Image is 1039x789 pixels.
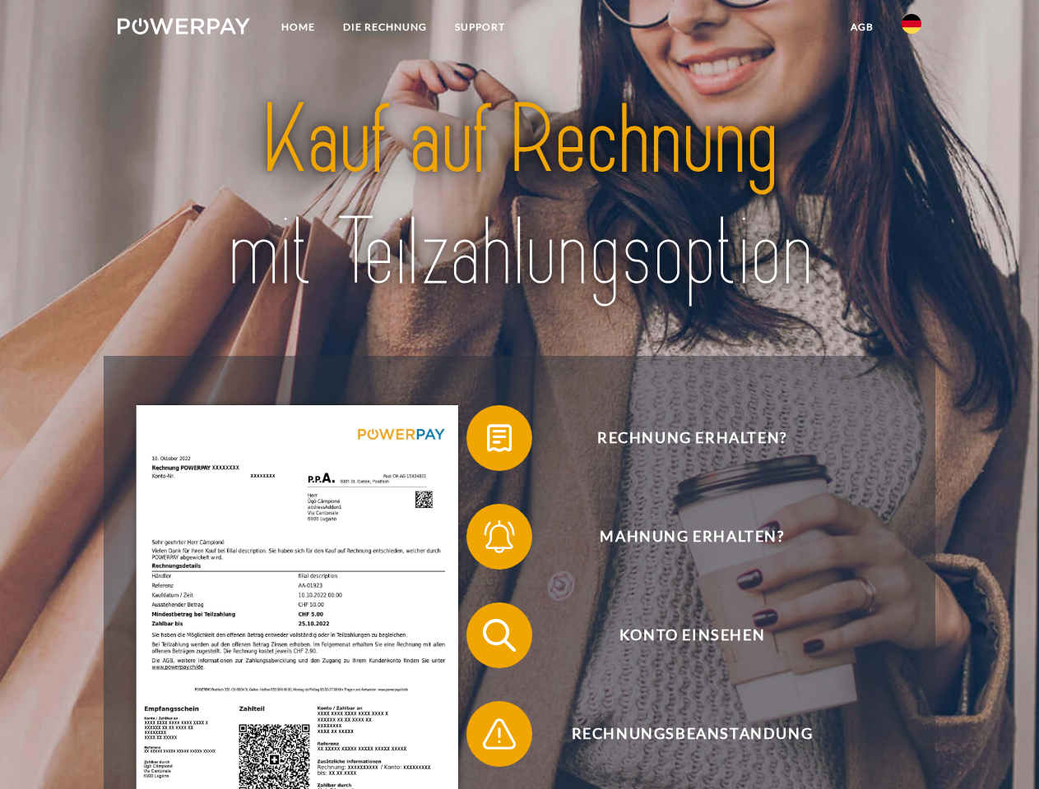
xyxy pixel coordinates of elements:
a: agb [837,12,888,42]
button: Konto einsehen [466,602,894,668]
button: Rechnung erhalten? [466,405,894,471]
img: qb_bill.svg [479,418,520,459]
img: logo-powerpay-white.svg [118,18,250,35]
img: qb_search.svg [479,615,520,656]
a: SUPPORT [441,12,519,42]
span: Rechnungsbeanstandung [490,701,893,767]
span: Konto einsehen [490,602,893,668]
a: DIE RECHNUNG [329,12,441,42]
img: de [902,14,921,34]
button: Mahnung erhalten? [466,504,894,570]
span: Rechnung erhalten? [490,405,893,471]
button: Rechnungsbeanstandung [466,701,894,767]
a: Home [267,12,329,42]
img: title-powerpay_de.svg [157,79,882,315]
img: qb_bell.svg [479,516,520,557]
span: Mahnung erhalten? [490,504,893,570]
img: qb_warning.svg [479,713,520,754]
